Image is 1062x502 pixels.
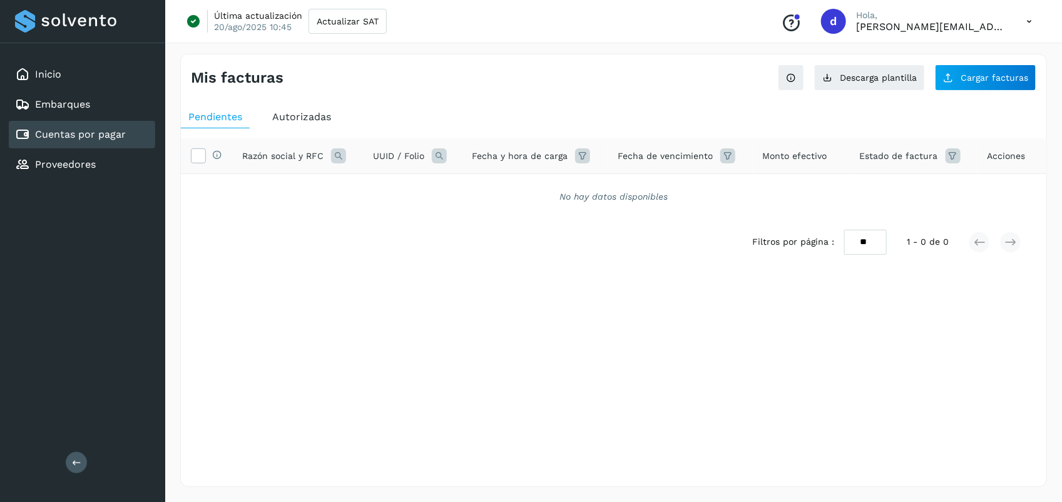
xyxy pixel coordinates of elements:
h4: Mis facturas [191,69,283,87]
button: Descarga plantilla [814,64,925,91]
span: Pendientes [188,111,242,123]
span: Monto efectivo [763,150,827,163]
span: UUID / Folio [373,150,424,163]
span: Filtros por página : [752,235,834,248]
div: Embarques [9,91,155,118]
p: Hola, [856,10,1006,21]
span: Acciones [987,150,1025,163]
div: Cuentas por pagar [9,121,155,148]
span: Descarga plantilla [840,73,917,82]
p: Última actualización [214,10,302,21]
a: Embarques [35,98,90,110]
p: 20/ago/2025 10:45 [214,21,292,33]
button: Cargar facturas [935,64,1036,91]
span: Autorizadas [272,111,331,123]
div: Inicio [9,61,155,88]
div: No hay datos disponibles [197,190,1030,203]
a: Proveedores [35,158,96,170]
span: 1 - 0 de 0 [907,235,949,248]
button: Actualizar SAT [309,9,387,34]
p: dora.garcia@emsan.mx [856,21,1006,33]
a: Inicio [35,68,61,80]
a: Cuentas por pagar [35,128,126,140]
span: Cargar facturas [961,73,1028,82]
span: Actualizar SAT [317,17,379,26]
span: Fecha y hora de carga [472,150,568,163]
span: Razón social y RFC [242,150,324,163]
span: Estado de factura [860,150,938,163]
div: Proveedores [9,151,155,178]
span: Fecha de vencimiento [618,150,713,163]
